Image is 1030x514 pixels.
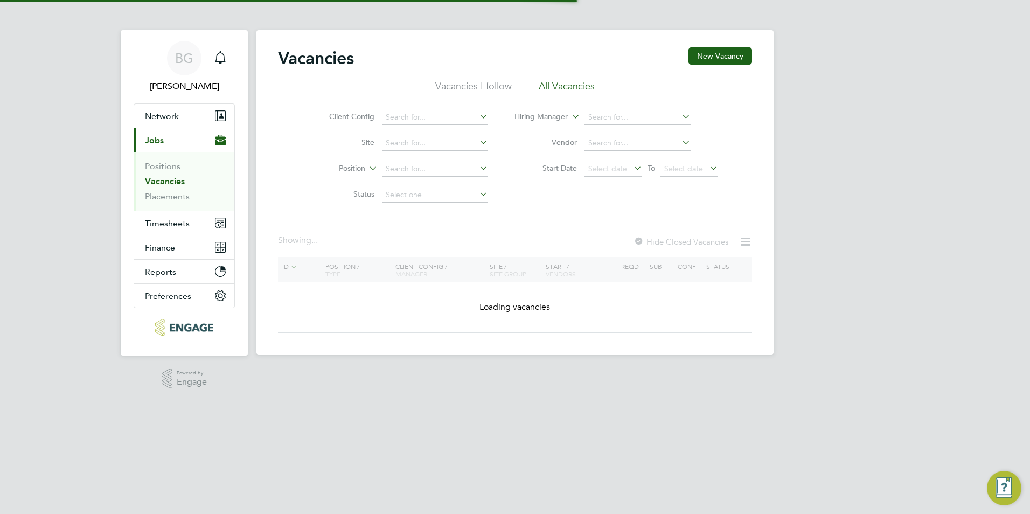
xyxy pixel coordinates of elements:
span: Becky Green [134,80,235,93]
a: Placements [145,191,190,202]
input: Select one [382,187,488,203]
input: Search for... [382,162,488,177]
span: Engage [177,378,207,387]
button: Timesheets [134,211,234,235]
span: ... [311,235,318,246]
label: Position [303,163,365,174]
span: Finance [145,242,175,253]
span: BG [175,51,193,65]
div: Jobs [134,152,234,211]
h2: Vacancies [278,47,354,69]
div: Showing [278,235,320,246]
span: Preferences [145,291,191,301]
span: Network [145,111,179,121]
button: Engage Resource Center [987,471,1021,505]
button: Preferences [134,284,234,308]
input: Search for... [584,110,691,125]
label: Client Config [312,112,374,121]
span: Powered by [177,369,207,378]
span: Select date [664,164,703,173]
button: Jobs [134,128,234,152]
input: Search for... [584,136,691,151]
label: Site [312,137,374,147]
li: Vacancies I follow [435,80,512,99]
button: Network [134,104,234,128]
span: Reports [145,267,176,277]
a: Vacancies [145,176,185,186]
button: Reports [134,260,234,283]
label: Hide Closed Vacancies [634,237,728,247]
a: Powered byEngage [162,369,207,389]
span: Select date [588,164,627,173]
input: Search for... [382,110,488,125]
li: All Vacancies [539,80,595,99]
img: carbonrecruitment-logo-retina.png [155,319,213,336]
span: Timesheets [145,218,190,228]
button: New Vacancy [688,47,752,65]
input: Search for... [382,136,488,151]
label: Vendor [515,137,577,147]
label: Start Date [515,163,577,173]
button: Finance [134,235,234,259]
span: To [644,161,658,175]
label: Hiring Manager [506,112,568,122]
nav: Main navigation [121,30,248,356]
span: Jobs [145,135,164,145]
label: Status [312,189,374,199]
a: BG[PERSON_NAME] [134,41,235,93]
a: Positions [145,161,180,171]
a: Go to home page [134,319,235,336]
